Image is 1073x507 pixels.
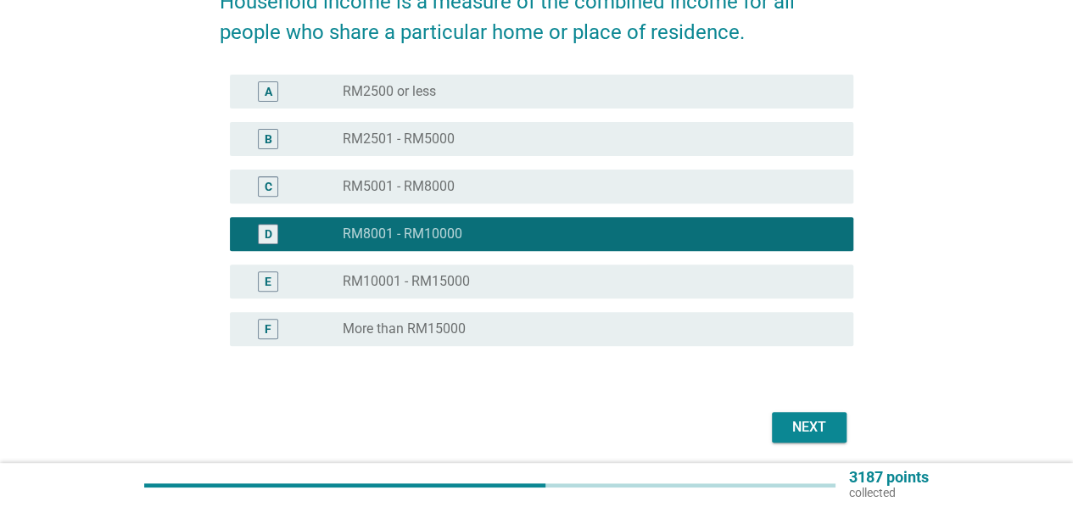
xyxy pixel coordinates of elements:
[785,417,833,437] div: Next
[343,83,436,100] label: RM2500 or less
[849,485,929,500] p: collected
[265,83,272,101] div: A
[265,320,271,338] div: F
[343,273,470,290] label: RM10001 - RM15000
[343,320,466,337] label: More than RM15000
[265,226,272,243] div: D
[265,131,272,148] div: B
[265,178,272,196] div: C
[343,178,455,195] label: RM5001 - RM8000
[849,470,929,485] p: 3187 points
[343,226,462,242] label: RM8001 - RM10000
[343,131,455,148] label: RM2501 - RM5000
[265,273,271,291] div: E
[772,412,847,443] button: Next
